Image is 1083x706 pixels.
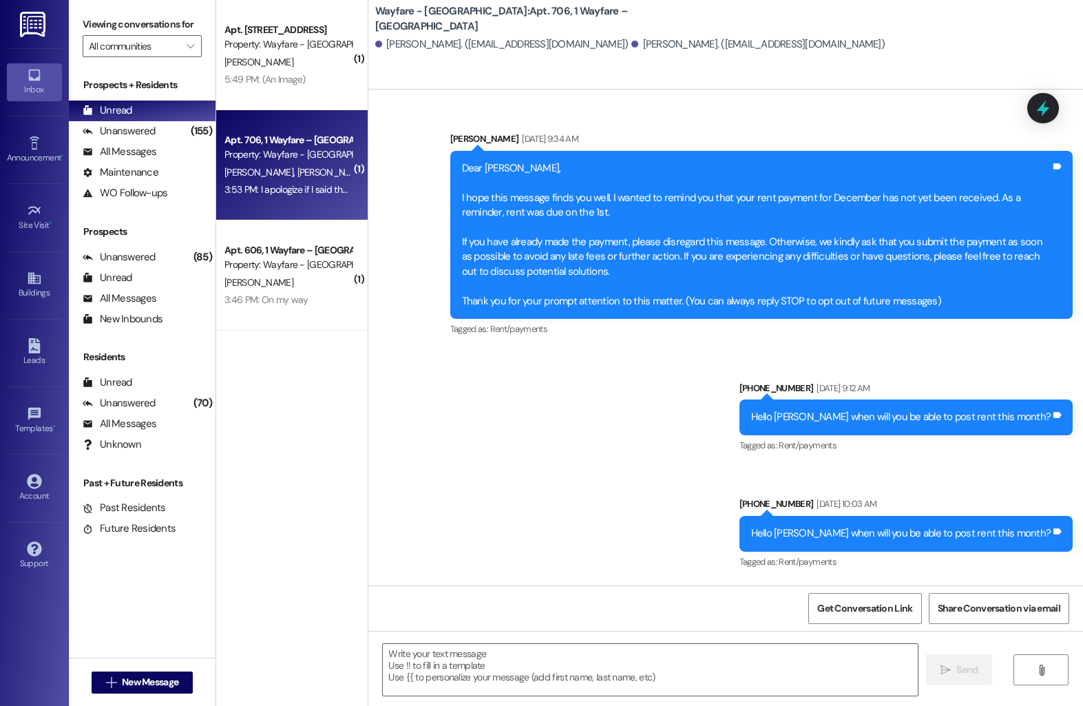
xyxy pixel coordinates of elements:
div: 3:46 PM: On my way [224,293,308,306]
div: [PHONE_NUMBER] [739,497,1073,516]
div: [PERSON_NAME] [450,132,1073,151]
button: Get Conversation Link [808,593,921,624]
div: Apt. 706, 1 Wayfare – [GEOGRAPHIC_DATA] [224,133,352,147]
a: Buildings [7,267,62,304]
button: Share Conversation via email [929,593,1069,624]
div: Future Residents [83,521,176,536]
div: Residents [69,350,215,364]
span: Rent/payments [779,556,837,568]
div: [DATE] 9:34 AM [518,132,578,146]
input: All communities [89,35,180,57]
a: Templates • [7,402,62,439]
div: Prospects [69,225,215,239]
a: Leads [7,334,62,371]
span: [PERSON_NAME] [224,276,293,289]
span: • [53,422,55,431]
div: Property: Wayfare - [GEOGRAPHIC_DATA] [224,258,352,272]
div: Tagged as: [450,319,1073,339]
div: Prospects + Residents [69,78,215,92]
i:  [187,41,194,52]
div: New Inbounds [83,312,162,326]
span: [PERSON_NAME] [297,166,366,178]
div: Dear [PERSON_NAME], I hope this message finds you well. I wanted to remind you that your rent pay... [462,161,1051,309]
a: Inbox [7,63,62,101]
div: [PHONE_NUMBER] [739,381,1073,400]
div: Hello [PERSON_NAME] when will you be able to post rent this month? [751,410,1051,424]
span: New Message [122,675,178,689]
span: [PERSON_NAME] [224,166,297,178]
div: Tagged as: [739,435,1073,455]
div: All Messages [83,417,156,431]
span: Share Conversation via email [938,601,1060,616]
div: [PERSON_NAME]. ([EMAIL_ADDRESS][DOMAIN_NAME]) [631,37,885,52]
div: All Messages [83,291,156,306]
div: Property: Wayfare - [GEOGRAPHIC_DATA] [224,147,352,162]
b: Wayfare - [GEOGRAPHIC_DATA]: Apt. 706, 1 Wayfare – [GEOGRAPHIC_DATA] [375,4,651,34]
div: Unknown [83,437,141,452]
div: Unanswered [83,124,156,138]
button: Send [926,654,993,685]
div: Unread [83,271,132,285]
div: Property: Wayfare - [GEOGRAPHIC_DATA] [224,37,352,52]
div: Past + Future Residents [69,476,215,490]
div: (70) [190,393,215,414]
img: ResiDesk Logo [20,12,48,37]
i:  [1036,665,1047,676]
div: (155) [187,121,215,142]
div: 3:53 PM: I apologize if I said the 14th, I meant the 15th. I get the dates confused, I just knew ... [224,183,880,196]
div: Maintenance [83,165,158,180]
div: Unanswered [83,396,156,411]
div: [DATE] 9:12 AM [813,381,870,395]
div: WO Follow-ups [83,186,167,200]
div: All Messages [83,145,156,159]
span: Get Conversation Link [817,601,912,616]
div: (85) [190,247,215,268]
div: Unread [83,103,132,118]
span: Rent/payments [490,323,548,335]
span: Send [956,663,978,677]
a: Account [7,470,62,507]
div: Past Residents [83,501,166,515]
span: • [50,218,52,228]
div: Unread [83,375,132,390]
span: • [61,151,63,160]
label: Viewing conversations for [83,14,202,35]
i:  [940,665,951,676]
button: New Message [92,672,193,694]
div: [DATE] 10:03 AM [813,497,876,511]
div: Tagged as: [739,552,1073,572]
div: 5:49 PM: (An Image) [224,73,306,85]
div: Apt. 606, 1 Wayfare – [GEOGRAPHIC_DATA] [224,243,352,258]
span: Rent/payments [779,439,837,451]
a: Site Visit • [7,199,62,236]
div: Hello [PERSON_NAME] when will you be able to post rent this month? [751,526,1051,541]
div: Apt. [STREET_ADDRESS] [224,23,352,37]
div: [PERSON_NAME]. ([EMAIL_ADDRESS][DOMAIN_NAME]) [375,37,629,52]
a: Support [7,537,62,574]
i:  [106,677,116,688]
span: [PERSON_NAME] [224,56,293,68]
div: Unanswered [83,250,156,264]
